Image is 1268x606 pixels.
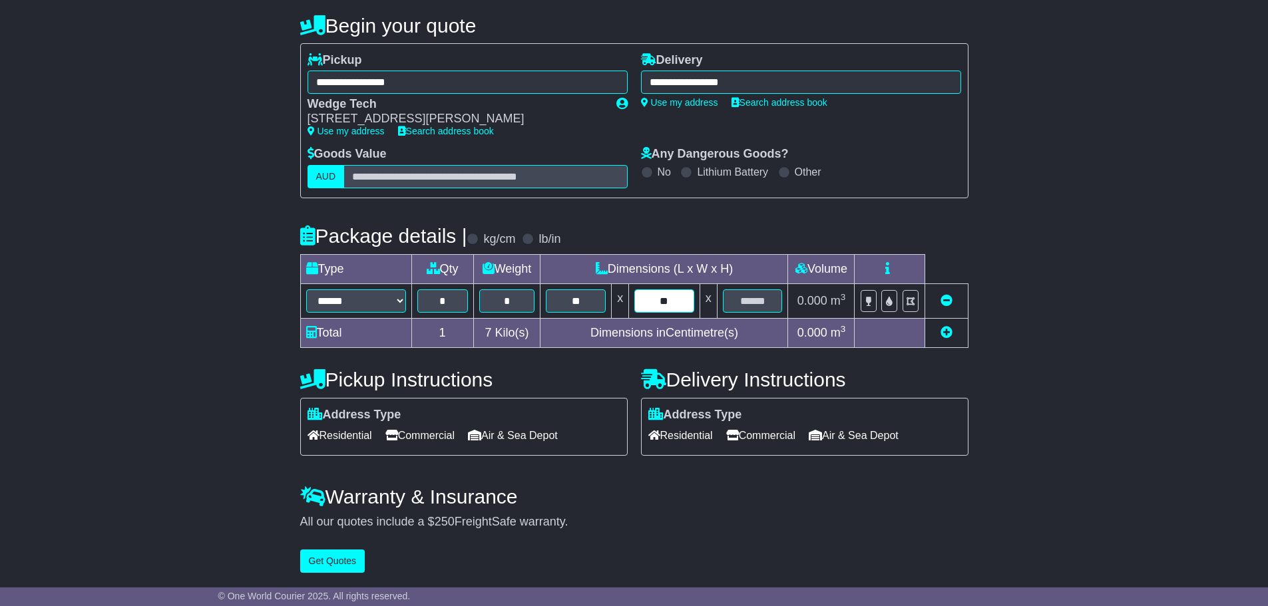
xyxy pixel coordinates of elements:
span: Commercial [385,425,455,446]
sup: 3 [841,324,846,334]
td: Qty [411,254,473,283]
span: Air & Sea Depot [468,425,558,446]
span: 0.000 [797,326,827,339]
div: Wedge Tech [308,97,603,112]
label: lb/in [538,232,560,247]
label: AUD [308,165,345,188]
td: Kilo(s) [473,318,540,347]
span: 0.000 [797,294,827,307]
span: Residential [648,425,713,446]
span: m [831,326,846,339]
label: Lithium Battery [697,166,768,178]
button: Get Quotes [300,549,365,573]
label: Address Type [308,408,401,422]
td: Dimensions (L x W x H) [540,254,788,283]
div: [STREET_ADDRESS][PERSON_NAME] [308,112,603,126]
label: Any Dangerous Goods? [641,147,789,162]
td: Weight [473,254,540,283]
h4: Package details | [300,225,467,247]
label: No [658,166,671,178]
td: Volume [788,254,855,283]
span: © One World Courier 2025. All rights reserved. [218,591,411,601]
label: Address Type [648,408,742,422]
td: Dimensions in Centimetre(s) [540,318,788,347]
a: Search address book [732,97,827,108]
label: kg/cm [483,232,515,247]
h4: Warranty & Insurance [300,486,968,508]
td: x [700,283,717,318]
label: Goods Value [308,147,387,162]
a: Use my address [641,97,718,108]
label: Delivery [641,53,703,68]
label: Other [795,166,821,178]
td: Type [300,254,411,283]
span: 7 [485,326,491,339]
h4: Pickup Instructions [300,369,628,390]
td: 1 [411,318,473,347]
a: Search address book [398,126,494,136]
a: Remove this item [941,294,952,307]
h4: Delivery Instructions [641,369,968,390]
a: Use my address [308,126,385,136]
span: Commercial [726,425,795,446]
td: Total [300,318,411,347]
span: 250 [435,515,455,528]
td: x [612,283,629,318]
span: Air & Sea Depot [809,425,899,446]
span: m [831,294,846,307]
span: Residential [308,425,372,446]
h4: Begin your quote [300,15,968,37]
div: All our quotes include a $ FreightSafe warranty. [300,515,968,530]
label: Pickup [308,53,362,68]
a: Add new item [941,326,952,339]
sup: 3 [841,292,846,302]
